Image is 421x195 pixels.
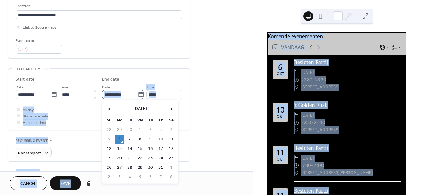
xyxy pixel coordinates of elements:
span: - [311,162,313,169]
td: 6 [146,173,155,182]
td: 13 [115,144,124,153]
td: 11 [166,135,176,144]
div: 11 [276,149,285,156]
span: 17:30 [301,162,311,169]
span: 22:40 [314,119,325,126]
td: 31 [156,163,166,172]
td: 8 [166,173,176,182]
th: Mo [115,116,124,125]
th: Th [146,116,155,125]
td: 29 [115,125,124,134]
td: 6 [115,135,124,144]
button: Save [50,176,81,190]
td: 4 [125,173,135,182]
td: 19 [104,154,114,163]
span: Date and time [16,66,43,72]
div: ​ [294,126,299,134]
td: 17 [156,144,166,153]
a: [STREET_ADDRESS] [301,84,339,91]
td: 22 [135,154,145,163]
span: Do not repeat [18,150,41,157]
td: 2 [104,173,114,182]
button: Cancel [10,176,47,190]
div: ​ [294,119,299,126]
div: 6 [278,63,282,71]
div: ​ [294,169,299,176]
div: ​ [294,76,299,84]
td: 12 [104,144,114,153]
td: 29 [135,163,145,172]
div: Besloten Partij [294,59,401,66]
span: Cancel [20,181,37,187]
th: Tu [125,116,135,125]
span: Link to Google Maps [23,24,56,31]
div: ​ [294,84,299,91]
div: okt [277,115,284,119]
td: 7 [125,135,135,144]
td: 15 [135,144,145,153]
td: 16 [146,144,155,153]
span: 22:30 [301,76,313,84]
td: 25 [166,154,176,163]
div: Event color [16,38,61,44]
span: - [311,119,314,126]
div: Location [16,3,181,9]
span: Show date only [23,113,48,120]
td: 5 [135,173,145,182]
td: 28 [104,125,114,134]
td: 21 [125,154,135,163]
td: 5 [104,135,114,144]
td: 24 [156,154,166,163]
th: Su [104,116,114,125]
td: 1 [135,125,145,134]
div: ​ [294,69,299,76]
span: Save [60,181,70,187]
td: 30 [146,163,155,172]
td: 1 [166,163,176,172]
div: Komende evenementen [268,33,406,40]
span: 21:00 [313,162,324,169]
td: 14 [125,144,135,153]
span: Date [102,84,110,91]
span: Event image [16,169,39,175]
div: Besloten Partij [294,187,401,194]
span: Time [60,84,68,91]
td: 3 [156,125,166,134]
th: Sa [166,116,176,125]
td: 30 [125,125,135,134]
span: [DATE] [301,155,314,162]
span: › [167,103,176,115]
td: 9 [146,135,155,144]
div: ​ [294,155,299,162]
span: 23:30 [315,76,326,84]
th: We [135,116,145,125]
span: [DATE] [301,69,314,76]
td: 4 [166,125,176,134]
td: 27 [115,163,124,172]
td: 8 [135,135,145,144]
th: Fr [156,116,166,125]
div: ​ [294,162,299,169]
span: Recurring event [16,138,48,144]
div: Start date [16,76,34,83]
td: 3 [115,173,124,182]
div: okt [277,72,284,76]
span: Hide end time [23,120,46,126]
a: [STREET_ADDRESS][PERSON_NAME] [301,169,373,176]
span: Date [16,84,24,91]
div: 't Golden Fust [294,101,401,109]
div: End date [102,76,119,83]
div: ​ [294,112,299,119]
span: ‹ [104,103,114,115]
a: [STREET_ADDRESS] [301,126,339,134]
span: All day [23,107,34,113]
td: 7 [156,173,166,182]
div: Besloten Partij [294,144,401,152]
span: Time [146,84,155,91]
td: 28 [125,163,135,172]
td: 18 [166,144,176,153]
span: 22:10 [301,119,311,126]
td: 26 [104,163,114,172]
span: [DATE] [301,112,314,119]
